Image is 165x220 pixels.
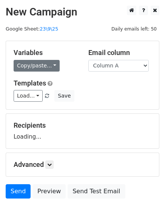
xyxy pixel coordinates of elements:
a: Send [6,184,31,199]
a: Send Test Email [68,184,125,199]
h2: New Campaign [6,6,159,18]
a: Preview [32,184,66,199]
h5: Advanced [14,160,151,169]
small: Google Sheet: [6,26,58,32]
h5: Recipients [14,121,151,130]
a: Load... [14,90,43,102]
a: Copy/paste... [14,60,60,72]
span: Daily emails left: 50 [109,25,159,33]
h5: Email column [88,49,152,57]
a: Templates [14,79,46,87]
a: 23\9\25 [40,26,58,32]
div: Loading... [14,121,151,141]
h5: Variables [14,49,77,57]
a: Daily emails left: 50 [109,26,159,32]
button: Save [54,90,74,102]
